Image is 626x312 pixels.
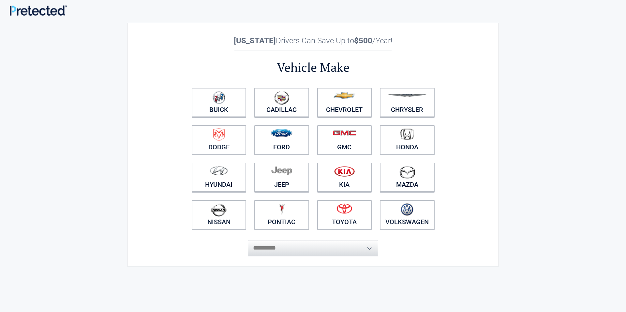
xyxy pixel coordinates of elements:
a: GMC [317,125,372,155]
a: Mazda [380,163,435,192]
a: Buick [192,88,246,117]
img: nissan [211,203,227,217]
img: hyundai [210,166,228,175]
img: jeep [271,166,292,175]
a: Chevrolet [317,88,372,117]
img: honda [400,129,414,140]
img: chevrolet [334,92,355,99]
a: Ford [254,125,309,155]
b: [US_STATE] [234,36,276,45]
a: Nissan [192,200,246,229]
a: Volkswagen [380,200,435,229]
img: buick [213,91,225,104]
b: $500 [354,36,372,45]
img: dodge [213,129,225,141]
img: volkswagen [401,203,413,216]
a: Dodge [192,125,246,155]
h2: Vehicle Make [187,59,439,76]
a: Kia [317,163,372,192]
a: Jeep [254,163,309,192]
img: kia [334,166,355,177]
img: gmc [333,130,356,136]
a: Pontiac [254,200,309,229]
img: ford [271,129,292,137]
a: Chrysler [380,88,435,117]
img: Main Logo [10,5,67,16]
h2: Drivers Can Save Up to /Year [187,36,439,45]
img: cadillac [274,91,289,105]
a: Honda [380,125,435,155]
img: mazda [399,166,415,179]
img: pontiac [278,203,285,216]
a: Hyundai [192,163,246,192]
img: toyota [336,203,352,214]
a: Cadillac [254,88,309,117]
a: Toyota [317,200,372,229]
img: chrysler [387,94,427,97]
